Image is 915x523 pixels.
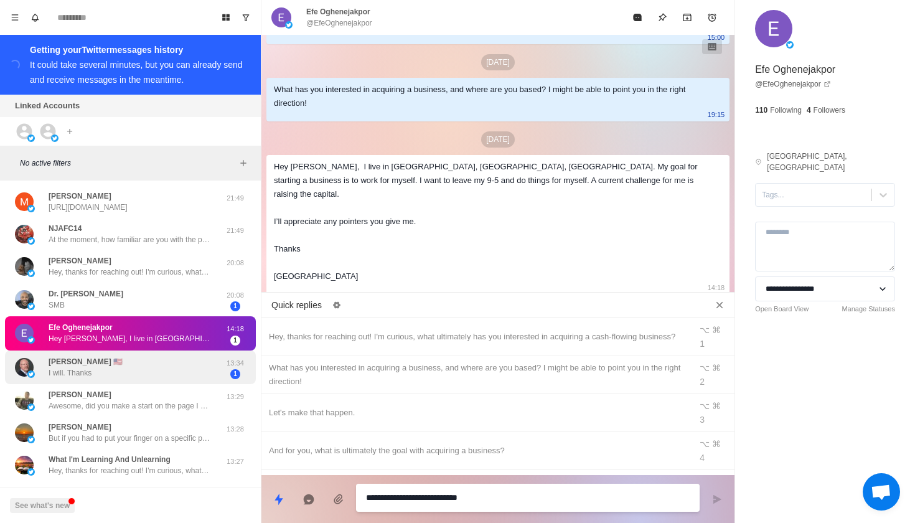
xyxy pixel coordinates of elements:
[220,456,251,467] p: 13:27
[220,290,251,301] p: 20:08
[49,223,82,234] p: NJAFC14
[274,160,702,283] div: Hey [PERSON_NAME], I live in [GEOGRAPHIC_DATA], [GEOGRAPHIC_DATA], [GEOGRAPHIC_DATA]. My goal for...
[49,288,123,299] p: Dr. [PERSON_NAME]
[481,131,515,148] p: [DATE]
[30,60,243,85] div: It could take several minutes, but you can already send and receive messages in the meantime.
[49,422,111,433] p: [PERSON_NAME]
[306,6,370,17] p: Efe Oghenejakpor
[755,78,831,90] a: @EfeOghenejakpor
[708,31,725,44] p: 15:00
[842,304,895,314] a: Manage Statuses
[20,158,236,169] p: No active filters
[27,370,35,378] img: picture
[786,41,794,49] img: picture
[271,299,322,312] p: Quick replies
[296,487,321,512] button: Reply with AI
[220,225,251,236] p: 21:49
[27,336,35,344] img: picture
[15,290,34,309] img: picture
[710,295,730,315] button: Close quick replies
[326,487,351,512] button: Add media
[49,356,123,367] p: [PERSON_NAME] 🇺🇸
[15,358,34,377] img: picture
[27,134,35,142] img: picture
[15,100,80,112] p: Linked Accounts
[269,406,683,420] div: Let's make that happen.
[708,108,725,121] p: 19:15
[27,270,35,277] img: picture
[230,336,240,346] span: 1
[49,266,210,278] p: Hey, thanks for reaching out! I'm curious, what ultimately has you interested in acquiring a cash...
[49,191,111,202] p: [PERSON_NAME]
[49,486,100,497] p: Magic Outlook
[285,21,293,29] img: picture
[755,62,835,77] p: Efe Oghenejakpor
[236,156,251,171] button: Add filters
[27,237,35,245] img: picture
[770,105,802,116] p: Following
[27,205,35,212] img: picture
[49,400,210,412] p: Awesome, did you make a start on the page I sent you?
[25,7,45,27] button: Notifications
[675,5,700,30] button: Archive
[49,202,128,213] p: [URL][DOMAIN_NAME]
[49,465,210,476] p: Hey, thanks for reaching out! I'm curious, what ultimately has you interested in acquiring a cash...
[625,5,650,30] button: Mark as read
[807,105,811,116] p: 4
[481,54,515,70] p: [DATE]
[755,304,809,314] a: Open Board View
[700,5,725,30] button: Add reminder
[51,134,59,142] img: picture
[27,303,35,310] img: picture
[15,423,34,442] img: picture
[306,17,372,29] p: @EfeOghenejakpor
[49,255,111,266] p: [PERSON_NAME]
[708,281,725,294] p: 14:18
[327,295,347,315] button: Edit quick replies
[15,456,34,474] img: picture
[814,105,845,116] p: Followers
[700,361,727,389] div: ⌥ ⌘ 2
[863,473,900,511] a: Open chat
[755,10,792,47] img: picture
[15,192,34,211] img: picture
[269,361,683,389] div: What has you interested in acquiring a business, and where are you based? I might be able to poin...
[755,105,767,116] p: 110
[650,5,675,30] button: Pin
[700,437,727,464] div: ⌥ ⌘ 4
[30,42,246,57] div: Getting your Twitter messages history
[49,367,91,379] p: I will. Thanks
[767,151,895,173] p: [GEOGRAPHIC_DATA], [GEOGRAPHIC_DATA]
[700,399,727,426] div: ⌥ ⌘ 3
[27,403,35,411] img: picture
[49,299,65,311] p: SMB
[705,487,730,512] button: Send message
[216,7,236,27] button: Board View
[15,391,34,410] img: picture
[62,124,77,139] button: Add account
[220,424,251,435] p: 13:28
[49,333,210,344] p: Hey [PERSON_NAME], I live in [GEOGRAPHIC_DATA], [GEOGRAPHIC_DATA], [GEOGRAPHIC_DATA]. My goal for...
[220,193,251,204] p: 21:49
[271,7,291,27] img: picture
[220,324,251,334] p: 14:18
[5,7,25,27] button: Menu
[269,330,683,344] div: Hey, thanks for reaching out! I'm curious, what ultimately has you interested in acquiring a cash...
[266,487,291,512] button: Quick replies
[49,433,210,444] p: But if you had to put your finger on a specific part of the process that’s holding you back from ...
[269,444,683,458] div: And for you, what is ultimately the goal with acquiring a business?
[49,234,210,245] p: At the moment, how familiar are you with the process of buying a business?
[49,322,113,333] p: Efe Oghenejakpor
[49,454,171,465] p: What I'm Learning And Unlearning
[220,358,251,369] p: 13:34
[220,392,251,402] p: 13:29
[27,468,35,476] img: picture
[10,498,75,513] button: See what's new
[27,436,35,443] img: picture
[236,7,256,27] button: Show unread conversations
[15,324,34,342] img: picture
[49,389,111,400] p: [PERSON_NAME]
[700,323,727,351] div: ⌥ ⌘ 1
[15,225,34,243] img: picture
[230,369,240,379] span: 1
